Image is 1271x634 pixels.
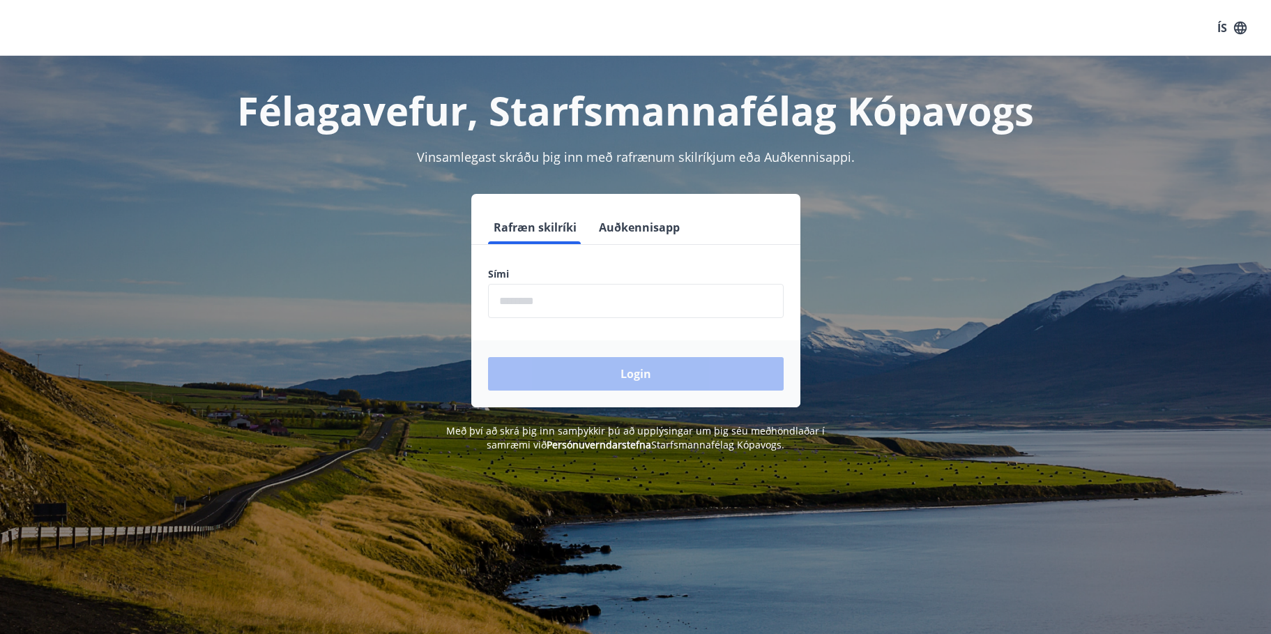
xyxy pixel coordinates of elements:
button: ÍS [1210,15,1254,40]
h1: Félagavefur, Starfsmannafélag Kópavogs [151,84,1121,137]
button: Auðkennisapp [593,211,685,244]
button: Rafræn skilríki [488,211,582,244]
a: Persónuverndarstefna [547,438,651,451]
span: Með því að skrá þig inn samþykkir þú að upplýsingar um þig séu meðhöndlaðar í samræmi við Starfsm... [446,424,825,451]
span: Vinsamlegast skráðu þig inn með rafrænum skilríkjum eða Auðkennisappi. [417,149,855,165]
label: Sími [488,267,784,281]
